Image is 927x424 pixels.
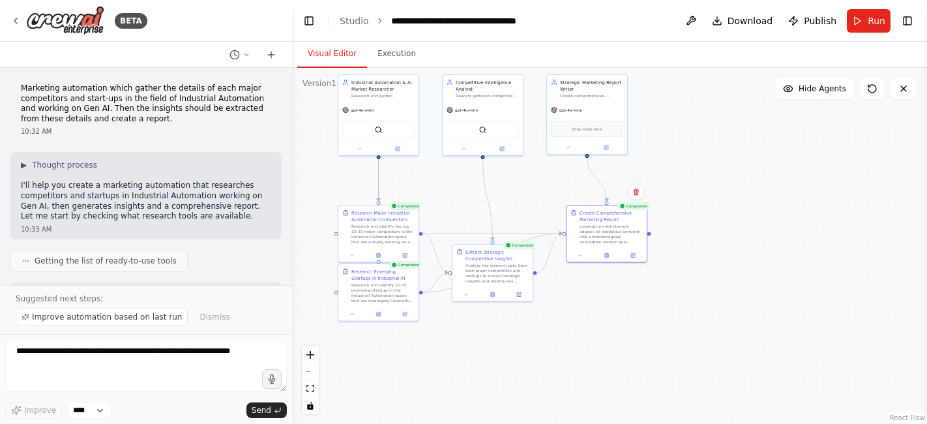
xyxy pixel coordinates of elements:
g: Edge from 77aa3ecc-d90d-49d6-9092-fe55880869ff to 63dcb63a-87e3-4434-aef6-840533784bc9 [537,230,562,276]
button: View output [593,252,620,260]
div: Research and gather comprehensive information about major competitors and promising startups in I... [351,93,415,98]
span: Download [728,14,773,27]
button: Delete node [628,183,645,200]
button: Run [847,9,890,33]
button: ▶Thought process [21,160,97,170]
div: CompletedResearch Major Industrial Automation CompetitorsResearch and identify the top 15-20 majo... [338,205,419,263]
div: Analyze the research data from both major competitors and startups to extract strategic insights ... [465,263,529,284]
p: Suggested next steps: [16,294,276,304]
button: Visual Editor [297,40,367,68]
div: CompletedExtract Strategic Competitive InsightsAnalyze the research data from both major competit... [452,244,533,302]
button: Click to speak your automation idea [262,369,282,389]
div: BETA [115,13,147,29]
g: Edge from e94f9057-703c-48a2-b597-6828939ab9f2 to a4bf3560-3841-4883-890f-827cddf51a60 [375,159,382,260]
a: Studio [340,16,369,26]
button: zoom in [302,346,319,363]
span: Drop tools here [572,126,602,132]
span: gpt-4o-mini [559,108,582,113]
div: 10:33 AM [21,224,271,234]
div: Research Major Industrial Automation Competitors [351,209,415,222]
button: View output [364,252,392,260]
div: Create comprehensive, professional marketing reports that synthesize competitive intelligence int... [560,93,623,98]
g: Edge from a4bf3560-3841-4883-890f-827cddf51a60 to 63dcb63a-87e3-4434-aef6-840533784bc9 [423,230,562,295]
div: 10:32 AM [21,127,271,136]
div: Strategic Marketing Report Writer [560,79,623,92]
div: CompletedResearch Emerging Startups in Industrial AIResearch and identify 10-15 promising startup... [338,264,419,322]
div: Create Comprehensive Marketing Report [580,209,643,222]
span: gpt-4o-mini [455,108,478,113]
button: Hide Agents [775,78,854,99]
div: Strategic Marketing Report WriterCreate comprehensive, professional marketing reports that synthe... [546,74,628,155]
button: Dismiss [193,308,236,326]
span: Dismiss [199,312,229,322]
button: Open in side panel [588,144,625,151]
p: Marketing automation which gather the details of each major competitors and start-ups in the fiel... [21,83,271,124]
div: Version 1 [302,78,336,89]
button: Execution [367,40,426,68]
div: Completed [389,202,422,210]
div: Industrial Automation & AI Market ResearcherResearch and gather comprehensive information about m... [338,74,419,156]
button: Send [246,402,287,418]
button: Show right sidebar [898,12,917,30]
button: Hide left sidebar [300,12,318,30]
div: Competitive Intelligence AnalystAnalyze gathered competitor data to extract strategic insights, i... [442,74,523,156]
button: Switch to previous chat [224,47,256,63]
span: Hide Agents [799,83,846,94]
g: Edge from 9bb12fbe-9bf2-4a2a-b7ad-aa0b7d72169e to 77aa3ecc-d90d-49d6-9092-fe55880869ff [423,230,448,276]
div: Research and identify 10-15 promising startups in the Industrial Automation space that are levera... [351,282,415,303]
span: Improve automation based on last run [32,312,182,322]
button: Open in side panel [508,291,530,299]
div: Research Emerging Startups in Industrial AI [351,268,415,281]
button: Improve [5,402,62,419]
span: Thought process [32,160,97,170]
div: Completed [389,261,422,269]
button: toggle interactivity [302,397,319,414]
div: Loremipsum dol sitametc adipisci eli seddoeius temporin utla e doloremagnaal enimadmin veniam qui... [580,224,643,245]
div: Research and identify the top 15-20 major competitors in the Industrial Automation space that are... [351,224,415,245]
g: Edge from 0a5ec8c1-cc3e-41b8-875c-26595fb9a4d7 to 63dcb63a-87e3-4434-aef6-840533784bc9 [584,157,610,201]
span: Send [252,405,271,416]
g: Edge from c2faa5f4-db77-4d32-ad67-73206065df56 to 77aa3ecc-d90d-49d6-9092-fe55880869ff [480,159,496,240]
img: SerperDevTool [375,126,383,134]
img: SerperDevTool [479,126,487,134]
div: React Flow controls [302,346,319,414]
button: Open in side panel [394,252,416,260]
div: CompletedCreate Comprehensive Marketing ReportLoremipsum dol sitametc adipisci eli seddoeius temp... [566,205,647,263]
button: Improve automation based on last run [16,308,188,326]
button: fit view [302,380,319,397]
button: Publish [783,9,842,33]
button: View output [364,310,392,318]
div: Extract Strategic Competitive Insights [465,249,529,262]
div: Completed [617,202,650,210]
button: Open in side panel [622,252,644,260]
a: React Flow attribution [890,414,925,421]
div: Competitive Intelligence Analyst [456,79,519,92]
span: Run [868,14,885,27]
div: Analyze gathered competitor data to extract strategic insights, identify market opportunities, co... [456,93,519,98]
span: gpt-4o-mini [351,108,374,113]
g: Edge from a4bf3560-3841-4883-890f-827cddf51a60 to 77aa3ecc-d90d-49d6-9092-fe55880869ff [423,269,448,295]
button: Start a new chat [261,47,282,63]
img: Logo [26,6,104,35]
span: ▶ [21,160,27,170]
div: Industrial Automation & AI Market Researcher [351,79,415,92]
button: Download [707,9,778,33]
p: I'll help you create a marketing automation that researches competitors and startups in Industria... [21,181,271,221]
div: Completed [503,241,536,249]
button: Open in side panel [484,145,521,153]
nav: breadcrumb [340,14,516,27]
button: Open in side panel [394,310,416,318]
button: View output [478,291,506,299]
button: Open in side panel [379,145,417,153]
span: Improve [24,405,56,416]
g: Edge from 9bb12fbe-9bf2-4a2a-b7ad-aa0b7d72169e to 63dcb63a-87e3-4434-aef6-840533784bc9 [423,230,562,237]
span: Publish [804,14,836,27]
span: Getting the list of ready-to-use tools [35,256,177,266]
